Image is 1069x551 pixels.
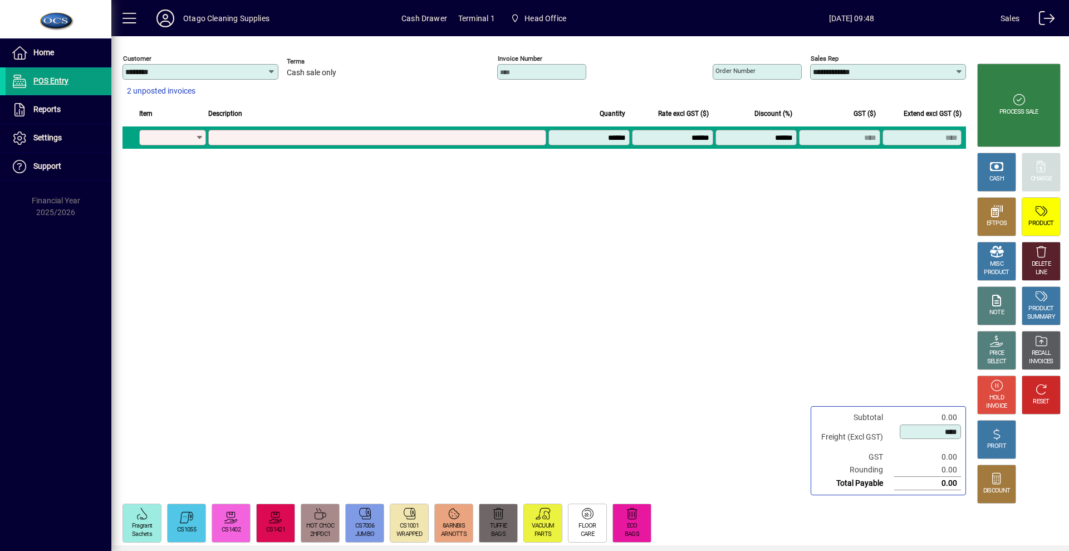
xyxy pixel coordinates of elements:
span: POS Entry [33,76,68,85]
mat-label: Sales rep [811,55,838,62]
div: LINE [1036,269,1047,277]
div: CS1001 [400,522,419,530]
div: HOLD [989,394,1004,402]
div: DELETE [1032,260,1051,269]
div: FLOOR [578,522,596,530]
span: Extend excl GST ($) [904,108,962,120]
div: SUMMARY [1027,313,1055,321]
div: PROCESS SALE [999,108,1038,116]
span: Support [33,162,61,170]
span: Cash Drawer [401,9,447,27]
div: PRICE [989,349,1004,358]
div: JUMBO [355,530,375,539]
span: Terms [287,58,354,65]
div: TUFFIE [490,522,507,530]
span: Settings [33,133,62,142]
div: Sales [1001,9,1019,27]
div: PROFIT [987,442,1006,451]
td: Subtotal [816,411,894,424]
mat-label: Invoice number [498,55,542,62]
span: GST ($) [854,108,876,120]
mat-label: Customer [123,55,151,62]
div: CS7006 [355,522,374,530]
a: Reports [6,96,111,124]
div: ECO [627,522,638,530]
span: Terminal 1 [458,9,495,27]
div: CS1055 [177,526,196,534]
span: Quantity [600,108,625,120]
span: Rate excl GST ($) [658,108,709,120]
div: INVOICE [986,402,1007,411]
div: RECALL [1032,349,1051,358]
td: 0.00 [894,477,961,490]
div: PRODUCT [1028,305,1053,313]
td: GST [816,451,894,464]
span: [DATE] 09:48 [703,9,1001,27]
mat-label: Order number [715,67,756,75]
span: Item [139,108,153,120]
div: CS1421 [266,526,285,534]
div: 8ARNBIS [443,522,465,530]
div: Sachets [132,530,152,539]
div: CS1402 [222,526,241,534]
div: MISC [990,260,1003,269]
button: Profile [148,8,183,28]
div: INVOICES [1029,358,1053,366]
div: PRODUCT [1028,220,1053,228]
div: PRODUCT [984,269,1009,277]
a: Home [6,39,111,67]
div: NOTE [989,309,1004,317]
td: 0.00 [894,411,961,424]
a: Settings [6,124,111,152]
td: Total Payable [816,477,894,490]
div: CASH [989,175,1004,183]
span: Head Office [524,9,566,27]
span: Discount (%) [754,108,792,120]
a: Logout [1031,2,1055,38]
span: Home [33,48,54,57]
div: HOT CHOC [306,522,334,530]
div: CARE [581,530,594,539]
div: ARNOTTS [441,530,467,539]
div: 2HPDC1 [310,530,331,539]
div: RESET [1033,398,1050,406]
td: Rounding [816,464,894,477]
span: Cash sale only [287,69,336,77]
div: SELECT [987,358,1007,366]
span: Description [208,108,242,120]
div: CHARGE [1031,175,1052,183]
div: WRAPPED [396,530,422,539]
button: 2 unposted invoices [122,81,200,101]
div: BAGS [625,530,639,539]
td: 0.00 [894,451,961,464]
td: Freight (Excl GST) [816,424,894,451]
div: BAGS [491,530,506,539]
div: EFTPOS [987,220,1007,228]
div: Fragrant [132,522,152,530]
div: PARTS [534,530,552,539]
span: Head Office [506,8,571,28]
div: VACUUM [532,522,555,530]
div: Otago Cleaning Supplies [183,9,269,27]
span: Reports [33,105,61,114]
td: 0.00 [894,464,961,477]
div: DISCOUNT [983,487,1010,495]
a: Support [6,153,111,181]
span: 2 unposted invoices [127,85,195,97]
